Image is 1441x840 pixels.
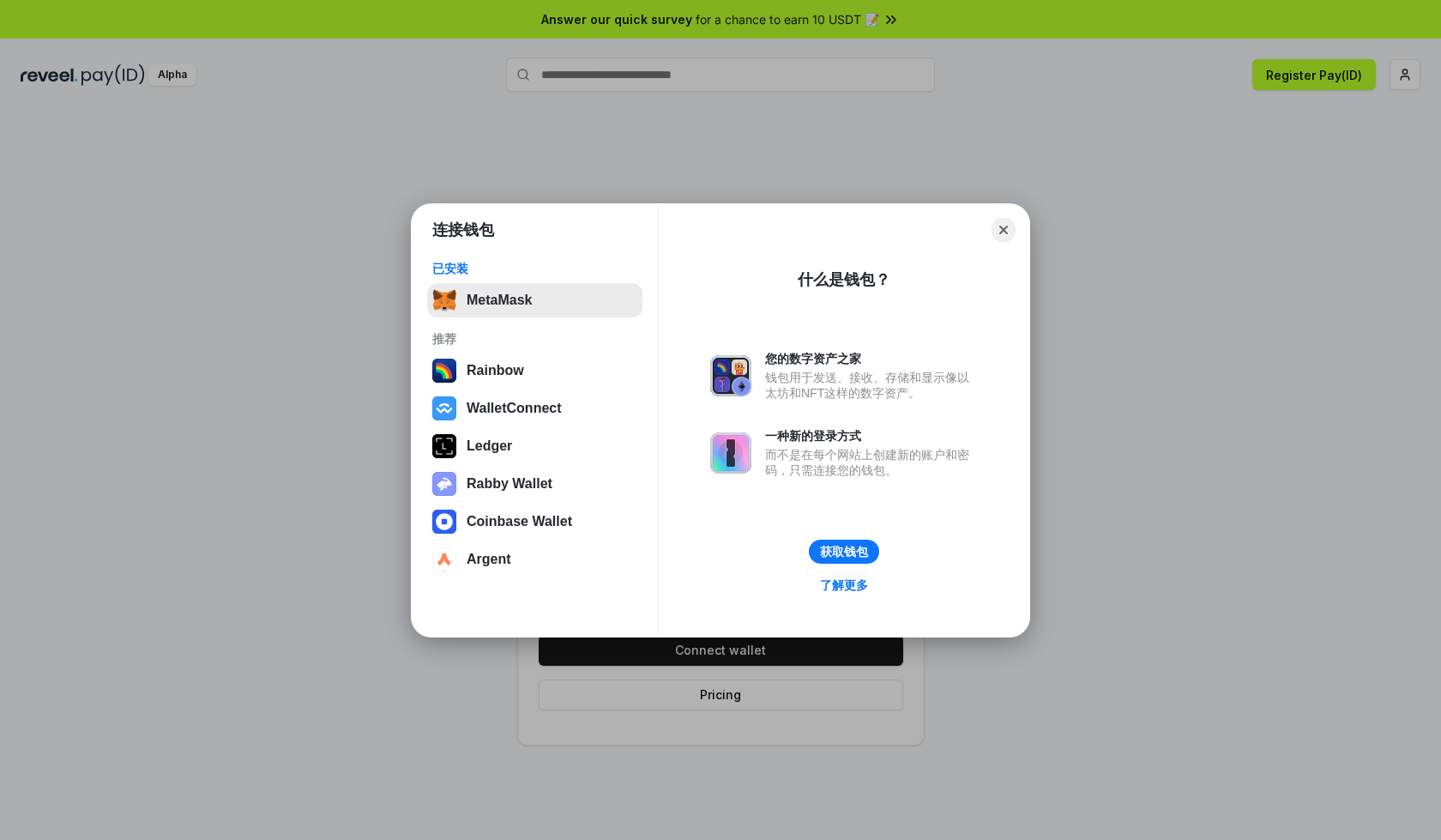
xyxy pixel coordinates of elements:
[765,351,978,366] div: 您的数字资产之家
[467,514,572,529] div: Coinbase Wallet
[809,540,879,564] button: 获取钱包
[765,370,978,401] div: 钱包用于发送、接收、存储和显示像以太坊和NFT这样的数字资产。
[432,359,456,383] img: svg+xml,%3Csvg%20width%3D%22120%22%20height%3D%22120%22%20viewBox%3D%220%200%20120%20120%22%20fil...
[467,476,552,492] div: Rabby Wallet
[798,269,890,290] div: 什么是钱包？
[432,472,456,496] img: svg+xml,%3Csvg%20xmlns%3D%22http%3A%2F%2Fwww.w3.org%2F2000%2Fsvg%22%20fill%3D%22none%22%20viewBox...
[427,505,642,539] button: Coinbase Wallet
[820,544,868,559] div: 获取钱包
[432,547,456,571] img: svg+xml,%3Csvg%20width%3D%2228%22%20height%3D%2228%22%20viewBox%3D%220%200%2028%2028%22%20fill%3D...
[427,354,642,388] button: Rainbow
[427,283,642,317] button: MetaMask
[432,510,456,534] img: svg+xml,%3Csvg%20width%3D%2228%22%20height%3D%2228%22%20viewBox%3D%220%200%2028%2028%22%20fill%3D...
[467,293,532,308] div: MetaMask
[432,331,637,347] div: 推荐
[427,429,642,463] button: Ledger
[467,552,511,567] div: Argent
[432,396,456,420] img: svg+xml,%3Csvg%20width%3D%2228%22%20height%3D%2228%22%20viewBox%3D%220%200%2028%2028%22%20fill%3D...
[432,288,456,312] img: svg+xml,%3Csvg%20fill%3D%22none%22%20height%3D%2233%22%20viewBox%3D%220%200%2035%2033%22%20width%...
[710,355,751,396] img: svg+xml,%3Csvg%20xmlns%3D%22http%3A%2F%2Fwww.w3.org%2F2000%2Fsvg%22%20fill%3D%22none%22%20viewBox...
[467,438,512,454] div: Ledger
[710,432,751,474] img: svg+xml,%3Csvg%20xmlns%3D%22http%3A%2F%2Fwww.w3.org%2F2000%2Fsvg%22%20fill%3D%22none%22%20viewBox...
[432,261,637,276] div: 已安装
[467,401,562,416] div: WalletConnect
[427,542,642,577] button: Argent
[432,220,494,240] h1: 连接钱包
[427,467,642,501] button: Rabby Wallet
[765,428,978,444] div: 一种新的登录方式
[467,363,524,378] div: Rainbow
[432,434,456,458] img: svg+xml,%3Csvg%20xmlns%3D%22http%3A%2F%2Fwww.w3.org%2F2000%2Fsvg%22%20width%3D%2228%22%20height%3...
[810,574,878,596] a: 了解更多
[992,218,1016,242] button: Close
[820,577,868,593] div: 了解更多
[765,447,978,478] div: 而不是在每个网站上创建新的账户和密码，只需连接您的钱包。
[427,391,642,426] button: WalletConnect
